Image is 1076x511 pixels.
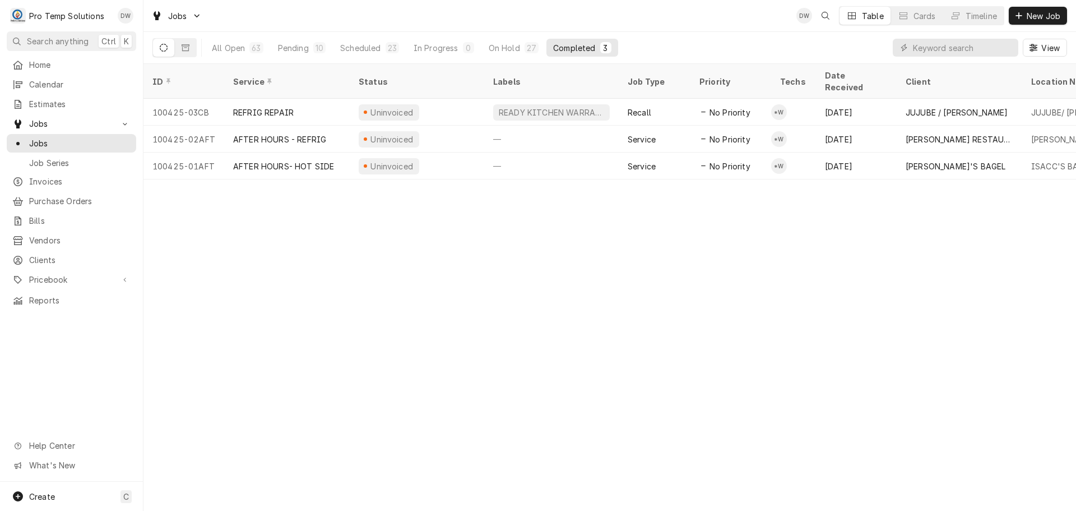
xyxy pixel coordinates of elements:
span: New Job [1024,10,1063,22]
div: 10 [316,42,323,54]
a: Invoices [7,172,136,191]
div: Service [628,133,656,145]
div: 63 [252,42,261,54]
div: DW [118,8,133,24]
span: Jobs [29,118,114,130]
span: K [124,35,129,47]
div: Timeline [966,10,997,22]
span: No Priority [709,133,750,145]
span: Help Center [29,440,129,452]
div: [PERSON_NAME]'S BAGEL [906,160,1005,172]
a: Go to Jobs [7,114,136,133]
span: Calendar [29,79,131,90]
div: Dana Williams's Avatar [796,8,812,24]
div: Client [906,76,1011,88]
div: [DATE] [816,126,897,153]
div: P [10,8,26,24]
span: No Priority [709,107,750,118]
div: Uninvoiced [369,107,415,118]
div: READY KITCHEN WARRANTY SERVICE [498,107,605,118]
div: Date Received [825,70,885,93]
a: Vendors [7,231,136,250]
div: *Kevin Williams's Avatar [771,104,787,120]
div: *Kevin Williams's Avatar [771,158,787,174]
div: — [484,126,619,153]
a: Bills [7,211,136,230]
div: 3 [602,42,609,54]
a: Estimates [7,95,136,113]
a: Job Series [7,154,136,172]
span: Jobs [168,10,187,22]
a: Go to What's New [7,456,136,475]
span: Ctrl [101,35,116,47]
a: Jobs [7,134,136,153]
div: AFTER HOURS - REFRIG [233,133,326,145]
a: Clients [7,251,136,269]
div: 0 [465,42,472,54]
div: Priority [699,76,760,88]
div: In Progress [414,42,458,54]
div: Recall [628,107,651,118]
div: Uninvoiced [369,133,415,145]
span: Job Series [29,157,131,169]
div: 23 [388,42,397,54]
span: Home [29,59,131,71]
span: Invoices [29,176,131,187]
div: ID [152,76,213,88]
div: Pro Temp Solutions [29,10,104,22]
button: View [1023,39,1067,57]
div: Table [862,10,884,22]
div: REFRIG REPAIR [233,107,294,118]
span: No Priority [709,160,750,172]
div: — [484,153,619,179]
span: Reports [29,294,131,306]
div: AFTER HOURS- HOT SIDE [233,160,334,172]
div: Pro Temp Solutions's Avatar [10,8,26,24]
div: 27 [527,42,536,54]
div: Service [233,76,338,88]
span: View [1039,42,1062,54]
a: Go to Help Center [7,436,136,455]
div: Dana Williams's Avatar [118,8,133,24]
a: Calendar [7,75,136,94]
div: Uninvoiced [369,160,415,172]
span: What's New [29,459,129,471]
span: Jobs [29,137,131,149]
button: Search anythingCtrlK [7,31,136,51]
input: Keyword search [913,39,1013,57]
div: [PERSON_NAME] RESTAURANT'S [906,133,1013,145]
div: Labels [493,76,610,88]
button: New Job [1009,7,1067,25]
span: Estimates [29,98,131,110]
div: Service [628,160,656,172]
div: *Kevin Williams's Avatar [771,131,787,147]
div: Pending [278,42,309,54]
div: Cards [913,10,936,22]
span: Search anything [27,35,89,47]
div: Status [359,76,473,88]
button: Open search [817,7,834,25]
div: 100425-03CB [143,99,224,126]
a: Purchase Orders [7,192,136,210]
span: Vendors [29,234,131,246]
a: Reports [7,291,136,310]
div: 100425-01AFT [143,153,224,179]
div: Techs [780,76,807,88]
div: Completed [553,42,595,54]
span: Clients [29,254,131,266]
div: Job Type [628,76,681,88]
a: Go to Pricebook [7,270,136,289]
div: Scheduled [340,42,381,54]
span: Create [29,492,55,501]
span: Bills [29,215,131,227]
a: Home [7,56,136,74]
div: DW [796,8,812,24]
div: 100425-02AFT [143,126,224,153]
a: Go to Jobs [147,7,206,25]
div: On Hold [489,42,520,54]
div: All Open [212,42,245,54]
div: [DATE] [816,153,897,179]
span: Purchase Orders [29,195,131,207]
div: [DATE] [816,99,897,126]
div: JUJUBE / [PERSON_NAME] [906,107,1008,118]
